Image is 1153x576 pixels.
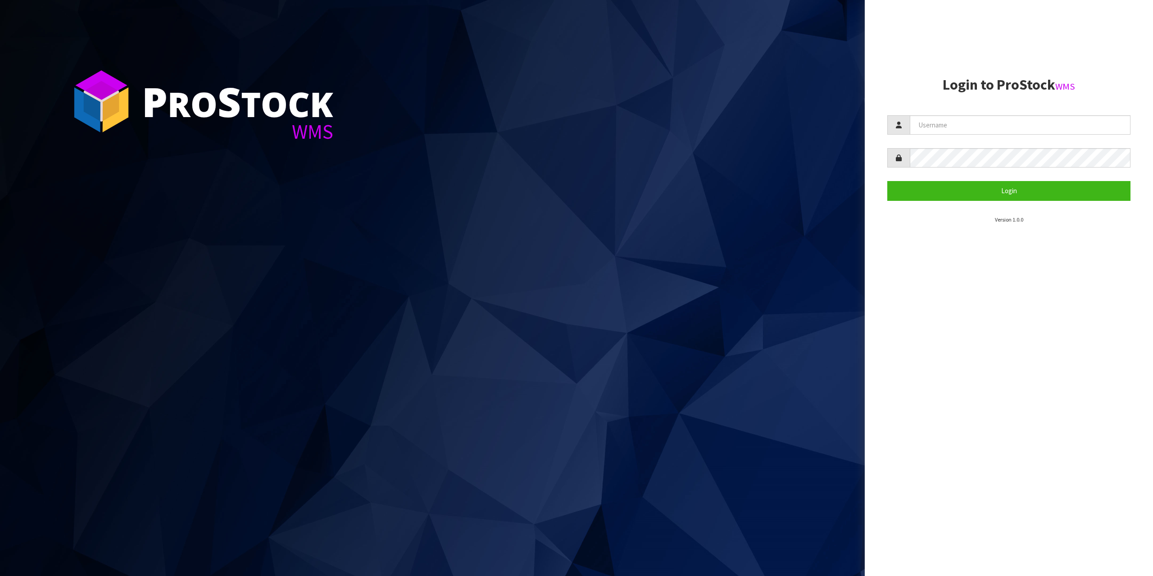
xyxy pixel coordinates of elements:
h2: Login to ProStock [887,77,1130,93]
button: Login [887,181,1130,200]
div: ro tock [142,81,333,122]
img: ProStock Cube [68,68,135,135]
small: Version 1.0.0 [995,216,1023,223]
span: S [218,74,241,129]
input: Username [910,115,1130,135]
div: WMS [142,122,333,142]
small: WMS [1055,81,1075,92]
span: P [142,74,168,129]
